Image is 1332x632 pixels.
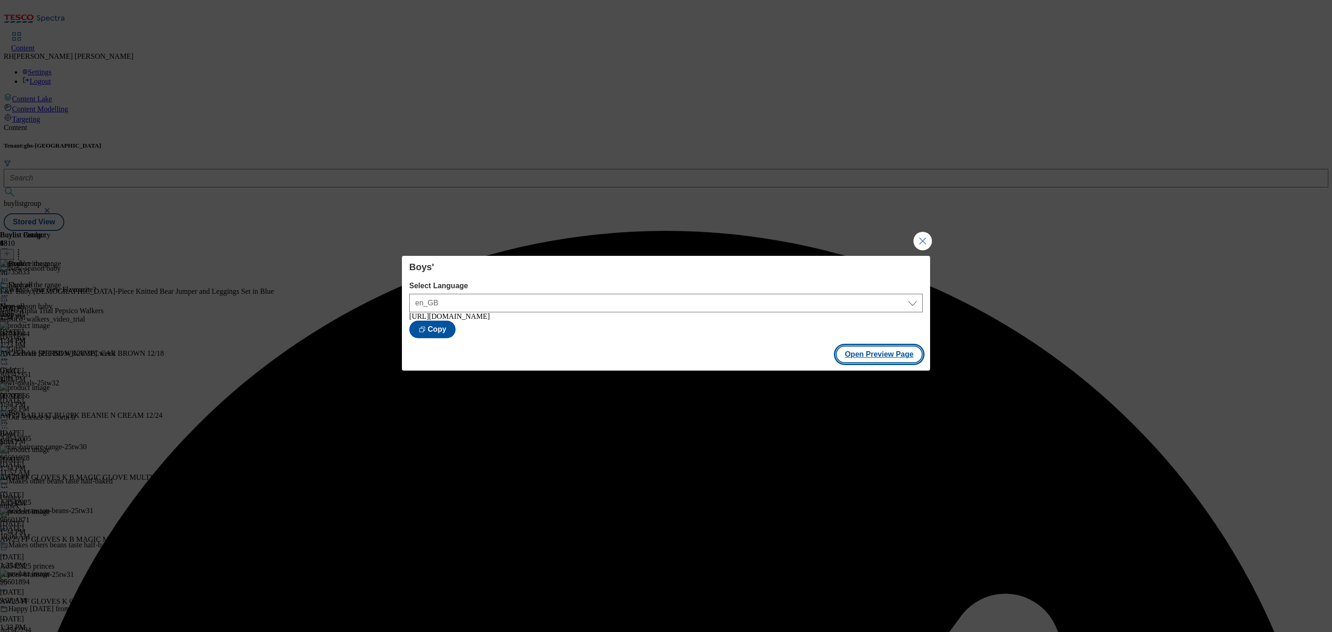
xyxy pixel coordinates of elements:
[409,282,923,290] label: Select Language
[409,312,923,321] div: [URL][DOMAIN_NAME]
[402,256,930,371] div: Modal
[913,232,932,250] button: Close Modal
[836,346,923,363] button: Open Preview Page
[409,321,456,338] button: Copy
[409,261,923,273] h4: Boys'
